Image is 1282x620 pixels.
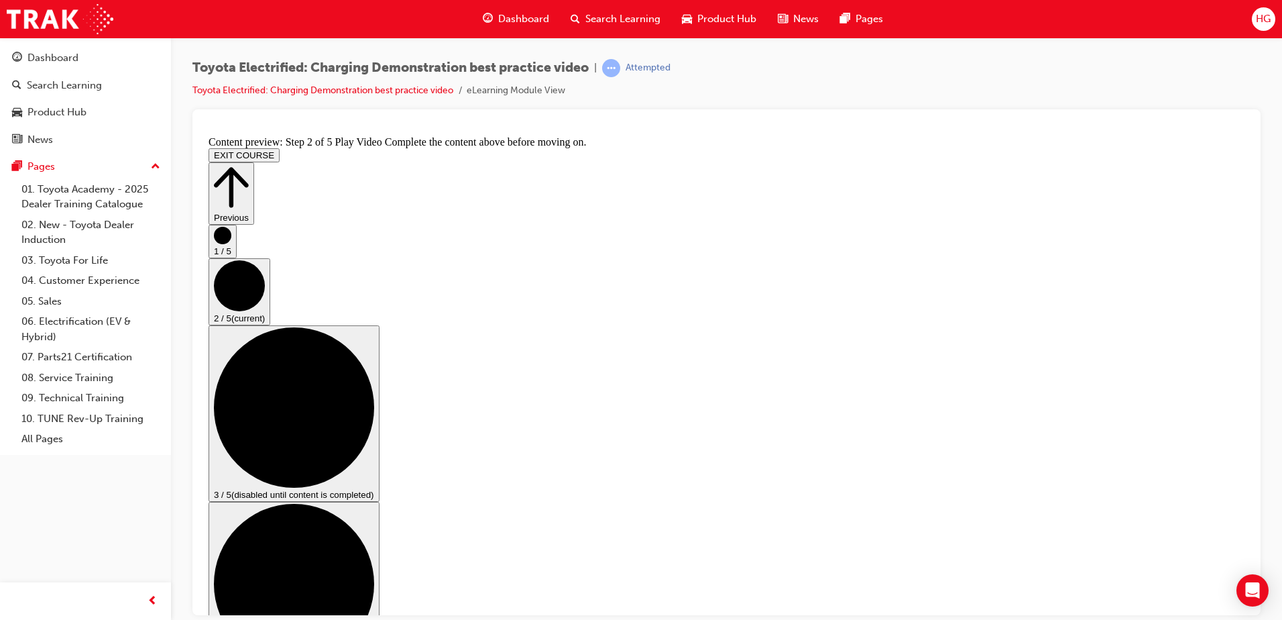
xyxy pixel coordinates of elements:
[11,183,28,193] span: 2 / 5
[12,161,22,173] span: pages-icon
[27,105,86,120] div: Product Hub
[192,85,453,96] a: Toyota Electrified: Charging Demonstration best practice video
[594,60,597,76] span: |
[16,409,166,429] a: 10. TUNE Rev-Up Training
[5,154,166,179] button: Pages
[1252,7,1275,31] button: HG
[12,52,22,64] span: guage-icon
[671,5,767,33] a: car-iconProduct Hub
[16,347,166,368] a: 07. Parts21 Certification
[5,100,166,125] a: Product Hub
[498,11,549,27] span: Dashboard
[12,134,22,146] span: news-icon
[5,94,34,127] button: 1 / 5
[840,11,850,28] span: pages-icon
[16,368,166,389] a: 08. Service Training
[829,5,894,33] a: pages-iconPages
[682,11,692,28] span: car-icon
[11,115,28,125] span: 1 / 5
[16,429,166,450] a: All Pages
[16,291,166,312] a: 05. Sales
[5,127,67,195] button: 2 / 5(current)
[16,311,166,347] a: 06. Electrification (EV & Hybrid)
[16,215,166,250] a: 02. New - Toyota Dealer Induction
[16,250,166,271] a: 03. Toyota For Life
[472,5,560,33] a: guage-iconDashboard
[16,270,166,291] a: 04. Customer Experience
[12,80,21,92] span: search-icon
[467,83,565,99] li: eLearning Module View
[27,159,55,174] div: Pages
[778,11,788,28] span: news-icon
[12,107,22,119] span: car-icon
[585,11,660,27] span: Search Learning
[793,11,819,27] span: News
[192,60,589,76] span: Toyota Electrified: Charging Demonstration best practice video
[151,158,160,176] span: up-icon
[767,5,829,33] a: news-iconNews
[1236,574,1269,607] div: Open Intercom Messenger
[560,5,671,33] a: search-iconSearch Learning
[5,195,176,371] button: 3 / 5(disabled until content is completed)
[16,179,166,215] a: 01. Toyota Academy - 2025 Dealer Training Catalogue
[5,46,166,70] a: Dashboard
[626,62,671,74] div: Attempted
[483,11,493,28] span: guage-icon
[7,4,113,34] img: Trak
[602,59,620,77] span: learningRecordVerb_ATTEMPT-icon
[5,5,1041,17] div: Content preview: Step 2 of 5 Play Video Complete the content above before moving on.
[27,78,102,93] div: Search Learning
[148,593,158,610] span: prev-icon
[5,127,166,152] a: News
[856,11,883,27] span: Pages
[11,359,28,369] span: 3 / 5
[16,388,166,409] a: 09. Technical Training
[697,11,756,27] span: Product Hub
[11,82,46,92] span: Previous
[5,73,166,98] a: Search Learning
[5,43,166,154] button: DashboardSearch LearningProduct HubNews
[571,11,580,28] span: search-icon
[1256,11,1271,27] span: HG
[27,50,78,66] div: Dashboard
[27,132,53,148] div: News
[5,32,51,94] button: Previous
[5,17,76,32] button: EXIT COURSE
